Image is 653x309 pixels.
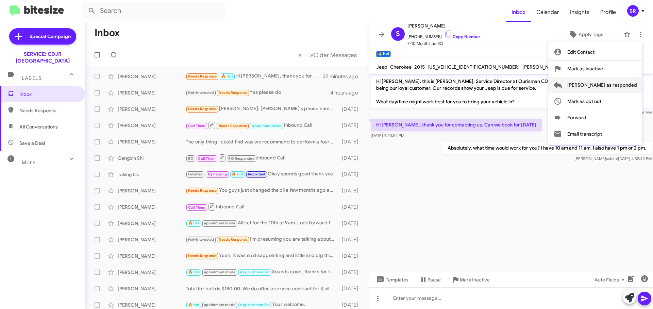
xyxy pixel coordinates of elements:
[548,109,642,126] button: Forward
[567,44,595,60] span: Edit Contact
[567,61,603,77] span: Mark as inactive
[548,126,642,142] button: Email transcript
[567,77,637,93] span: [PERSON_NAME] as responded
[567,93,601,109] span: Mark as opt out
